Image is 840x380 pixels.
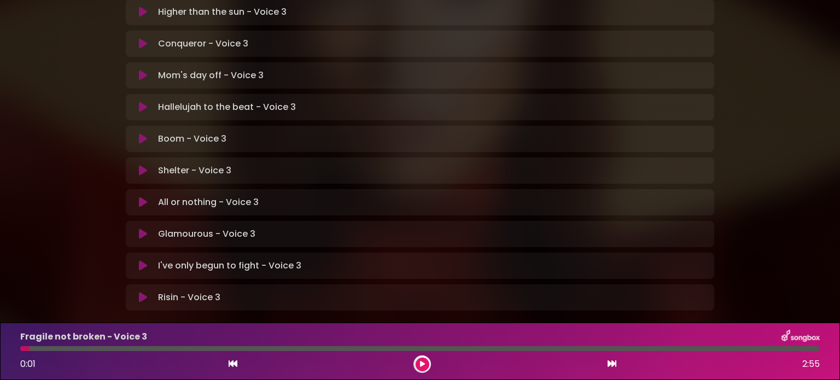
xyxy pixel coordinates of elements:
[781,330,820,344] img: songbox-logo-white.png
[158,132,226,145] p: Boom - Voice 3
[158,291,220,304] p: Risin - Voice 3
[158,69,264,82] p: Mom's day off - Voice 3
[20,330,147,343] p: Fragile not broken - Voice 3
[158,259,301,272] p: I've only begun to fight - Voice 3
[158,101,296,114] p: Hallelujah to the beat - Voice 3
[158,164,231,177] p: Shelter - Voice 3
[158,227,255,241] p: Glamourous - Voice 3
[158,37,248,50] p: Conqueror - Voice 3
[158,5,287,19] p: Higher than the sun - Voice 3
[158,196,259,209] p: All or nothing - Voice 3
